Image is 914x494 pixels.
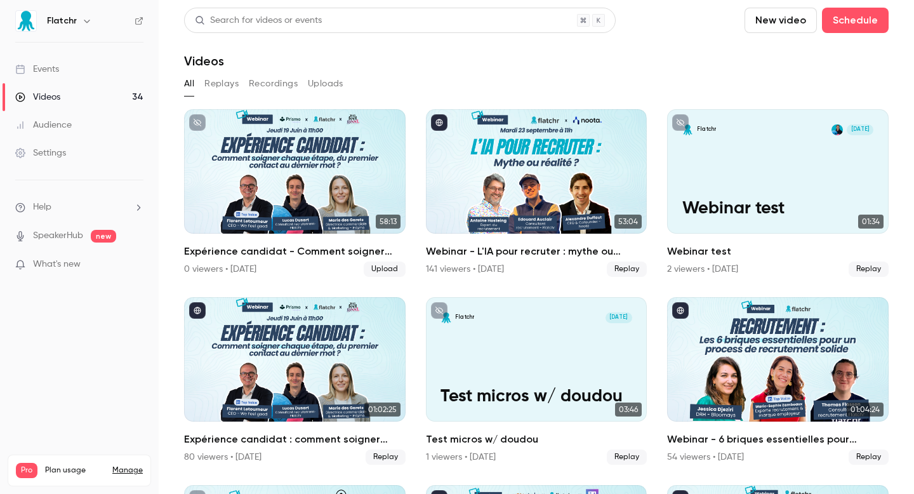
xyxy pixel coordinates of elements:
[667,432,889,447] h2: Webinar - 6 briques essentielles pour construire un processus de recrutement solide
[614,215,642,229] span: 53:04
[364,262,406,277] span: Upload
[667,451,744,464] div: 54 viewers • [DATE]
[426,451,496,464] div: 1 viewers • [DATE]
[455,314,474,321] p: Flatchr
[667,109,889,277] a: Webinar testFlatchrLucas Dusart[DATE]Webinar test01:34Webinar test2 viewers • [DATE]Replay
[33,258,81,271] span: What's new
[184,53,224,69] h1: Videos
[15,147,66,159] div: Settings
[615,403,642,417] span: 03:46
[431,114,447,131] button: published
[184,297,406,465] a: 01:02:25Expérience candidat : comment soigner chaque étape, du premier contact au dernier mot ?80...
[15,201,143,214] li: help-dropdown-opener
[822,8,889,33] button: Schedule
[364,403,401,417] span: 01:02:25
[745,8,817,33] button: New video
[667,297,889,465] a: 01:04:24Webinar - 6 briques essentielles pour construire un processus de recrutement solide54 vie...
[249,74,298,94] button: Recordings
[184,297,406,465] li: Expérience candidat : comment soigner chaque étape, du premier contact au dernier mot ?
[667,297,889,465] li: Webinar - 6 briques essentielles pour construire un processus de recrutement solide
[376,215,401,229] span: 58:13
[184,432,406,447] h2: Expérience candidat : comment soigner chaque étape, du premier contact au dernier mot ?
[33,229,83,243] a: SpeakerHub
[426,297,647,465] li: Test micros w/ doudou
[45,465,105,476] span: Plan usage
[426,263,504,276] div: 141 viewers • [DATE]
[366,450,406,465] span: Replay
[184,8,889,486] section: Videos
[47,15,77,27] h6: Flatchr
[607,450,647,465] span: Replay
[184,263,256,276] div: 0 viewers • [DATE]
[697,126,716,133] p: Flatchr
[91,230,116,243] span: new
[426,244,647,259] h2: Webinar - L'IA pour recruter : mythe ou réalité ?
[308,74,343,94] button: Uploads
[184,244,406,259] h2: Expérience candidat - Comment soigner chaque étape, du premier contact au dernier mot ?
[184,451,262,464] div: 80 viewers • [DATE]
[426,109,647,277] li: Webinar - L'IA pour recruter : mythe ou réalité ?
[607,262,647,277] span: Replay
[204,74,239,94] button: Replays
[426,297,647,465] a: Test micros w/ doudouFlatchr[DATE]Test micros w/ doudou03:46Test micros w/ doudou1 viewers • [DAT...
[189,302,206,319] button: published
[667,263,738,276] div: 2 viewers • [DATE]
[672,302,689,319] button: published
[184,74,194,94] button: All
[831,124,842,135] img: Lucas Dusart
[606,312,632,323] span: [DATE]
[847,124,873,135] span: [DATE]
[847,403,884,417] span: 01:04:24
[112,465,143,476] a: Manage
[16,11,36,31] img: Flatchr
[440,387,632,407] p: Test micros w/ doudou
[184,109,406,277] li: Expérience candidat - Comment soigner chaque étape, du premier contact au dernier mot ?
[15,91,60,103] div: Videos
[682,199,874,219] p: Webinar test
[426,109,647,277] a: 53:04Webinar - L'IA pour recruter : mythe ou réalité ?141 viewers • [DATE]Replay
[16,463,37,478] span: Pro
[184,109,406,277] a: 58:13Expérience candidat - Comment soigner chaque étape, du premier contact au dernier mot ?0 v...
[33,201,51,214] span: Help
[15,63,59,76] div: Events
[189,114,206,131] button: unpublished
[672,114,689,131] button: unpublished
[849,262,889,277] span: Replay
[858,215,884,229] span: 01:34
[15,119,72,131] div: Audience
[195,14,322,27] div: Search for videos or events
[426,432,647,447] h2: Test micros w/ doudou
[128,259,143,270] iframe: Noticeable Trigger
[431,302,447,319] button: unpublished
[667,109,889,277] li: Webinar test
[849,450,889,465] span: Replay
[667,244,889,259] h2: Webinar test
